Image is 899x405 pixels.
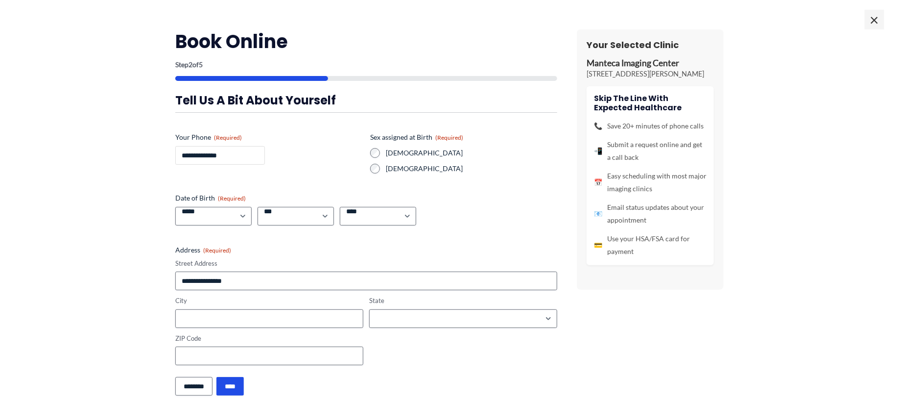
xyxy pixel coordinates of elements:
[175,193,246,203] legend: Date of Birth
[175,334,363,343] label: ZIP Code
[175,245,231,255] legend: Address
[594,120,602,132] span: 📞
[175,132,362,142] label: Your Phone
[369,296,557,305] label: State
[175,93,557,108] h3: Tell us a bit about yourself
[175,259,557,268] label: Street Address
[587,39,714,51] h3: Your Selected Clinic
[594,170,707,195] li: Easy scheduling with most major imaging clinics
[189,60,192,69] span: 2
[865,10,884,29] span: ×
[435,134,463,141] span: (Required)
[594,120,707,132] li: Save 20+ minutes of phone calls
[175,29,557,53] h2: Book Online
[203,247,231,254] span: (Required)
[594,232,707,258] li: Use your HSA/FSA card for payment
[594,239,602,252] span: 💳
[370,132,463,142] legend: Sex assigned at Birth
[594,207,602,220] span: 📧
[386,164,557,174] label: [DEMOGRAPHIC_DATA]
[594,138,707,164] li: Submit a request online and get a call back
[594,145,602,157] span: 📲
[199,60,203,69] span: 5
[214,134,242,141] span: (Required)
[175,296,363,305] label: City
[218,195,246,202] span: (Required)
[594,94,707,112] h4: Skip the line with Expected Healthcare
[594,201,707,227] li: Email status updates about your appointment
[386,148,557,158] label: [DEMOGRAPHIC_DATA]
[175,61,557,68] p: Step of
[587,69,714,79] p: [STREET_ADDRESS][PERSON_NAME]
[594,176,602,189] span: 📅
[587,58,714,69] p: Manteca Imaging Center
